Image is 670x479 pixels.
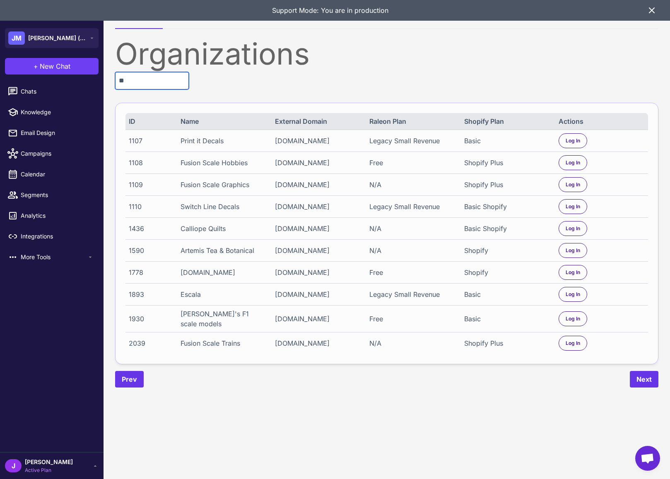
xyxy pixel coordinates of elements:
[566,339,580,347] span: Log In
[129,116,172,126] div: ID
[369,158,456,168] div: Free
[464,267,550,277] div: Shopify
[630,371,658,388] button: Next
[21,149,94,158] span: Campaigns
[369,338,456,348] div: N/A
[464,289,550,299] div: Basic
[181,289,267,299] div: Escala
[181,224,267,233] div: Calliope Quilts
[566,181,580,188] span: Log In
[275,314,361,324] div: [DOMAIN_NAME]
[25,467,73,474] span: Active Plan
[464,338,550,348] div: Shopify Plus
[3,207,100,224] a: Analytics
[566,269,580,276] span: Log In
[21,253,87,262] span: More Tools
[464,136,550,146] div: Basic
[369,267,456,277] div: Free
[275,180,361,190] div: [DOMAIN_NAME]
[129,180,172,190] div: 1109
[464,202,550,212] div: Basic Shopify
[21,108,94,117] span: Knowledge
[3,228,100,245] a: Integrations
[181,158,267,168] div: Fusion Scale Hobbies
[275,116,361,126] div: External Domain
[21,87,94,96] span: Chats
[21,170,94,179] span: Calendar
[21,232,94,241] span: Integrations
[566,159,580,166] span: Log In
[3,166,100,183] a: Calendar
[369,289,456,299] div: Legacy Small Revenue
[34,61,38,71] span: +
[559,116,645,126] div: Actions
[464,158,550,168] div: Shopify Plus
[635,446,660,471] a: Open chat
[369,224,456,233] div: N/A
[3,83,100,100] a: Chats
[275,338,361,348] div: [DOMAIN_NAME]
[129,202,172,212] div: 1110
[8,31,25,45] div: JM
[129,136,172,146] div: 1107
[115,39,658,69] div: Organizations
[129,224,172,233] div: 1436
[275,136,361,146] div: [DOMAIN_NAME]
[566,291,580,298] span: Log In
[5,28,99,48] button: JM[PERSON_NAME] (demo)
[566,315,580,323] span: Log In
[464,224,550,233] div: Basic Shopify
[369,116,456,126] div: Raleon Plan
[21,190,94,200] span: Segments
[129,158,172,168] div: 1108
[275,202,361,212] div: [DOMAIN_NAME]
[369,246,456,255] div: N/A
[3,145,100,162] a: Campaigns
[3,186,100,204] a: Segments
[275,289,361,299] div: [DOMAIN_NAME]
[181,267,267,277] div: [DOMAIN_NAME]
[181,338,267,348] div: Fusion Scale Trains
[275,267,361,277] div: [DOMAIN_NAME]
[275,158,361,168] div: [DOMAIN_NAME]
[566,247,580,254] span: Log In
[566,137,580,144] span: Log In
[275,224,361,233] div: [DOMAIN_NAME]
[566,225,580,232] span: Log In
[129,289,172,299] div: 1893
[129,246,172,255] div: 1590
[3,104,100,121] a: Knowledge
[5,459,22,472] div: J
[129,338,172,348] div: 2039
[181,180,267,190] div: Fusion Scale Graphics
[464,246,550,255] div: Shopify
[181,116,267,126] div: Name
[115,371,144,388] button: Prev
[5,58,99,75] button: +New Chat
[464,314,550,324] div: Basic
[21,211,94,220] span: Analytics
[3,124,100,142] a: Email Design
[464,116,550,126] div: Shopify Plan
[369,136,456,146] div: Legacy Small Revenue
[28,34,86,43] span: [PERSON_NAME] (demo)
[275,246,361,255] div: [DOMAIN_NAME]
[181,136,267,146] div: Print it Decals
[566,203,580,210] span: Log In
[369,314,456,324] div: Free
[369,202,456,212] div: Legacy Small Revenue
[25,457,73,467] span: [PERSON_NAME]
[181,202,267,212] div: Switch Line Decals
[181,309,267,329] div: [PERSON_NAME]'s F1 scale models
[129,267,172,277] div: 1778
[464,180,550,190] div: Shopify Plus
[21,128,94,137] span: Email Design
[129,314,172,324] div: 1930
[369,180,456,190] div: N/A
[181,246,267,255] div: Artemis Tea & Botanical
[40,61,70,71] span: New Chat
